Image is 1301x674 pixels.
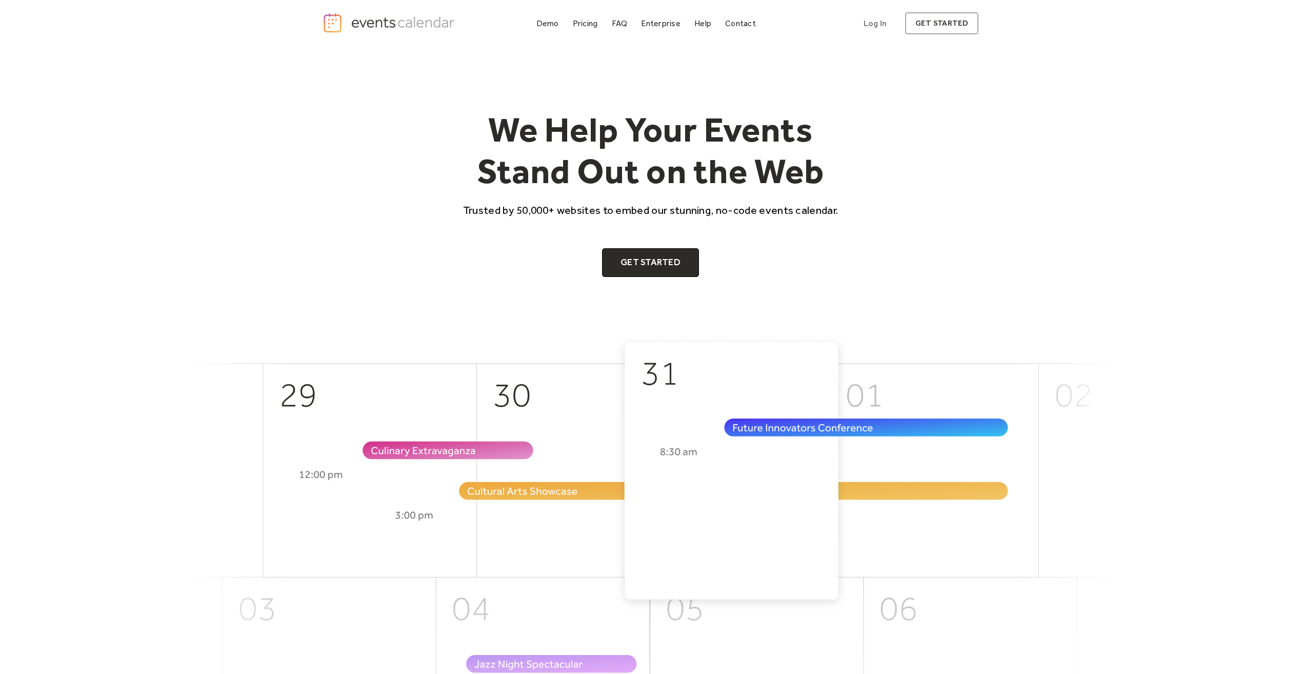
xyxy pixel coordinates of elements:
div: FAQ [612,21,628,26]
a: Enterprise [637,16,684,30]
div: Contact [725,21,756,26]
a: Help [690,16,715,30]
a: Demo [532,16,563,30]
div: Demo [536,21,559,26]
a: FAQ [608,16,632,30]
a: Contact [721,16,760,30]
a: Log In [853,12,897,34]
h1: We Help Your Events Stand Out on the Web [454,109,848,192]
p: Trusted by 50,000+ websites to embed our stunning, no-code events calendar. [454,203,848,217]
a: Get Started [602,248,699,277]
div: Pricing [573,21,598,26]
a: Pricing [569,16,602,30]
div: Help [694,21,711,26]
a: get started [905,12,978,34]
div: Enterprise [641,21,680,26]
